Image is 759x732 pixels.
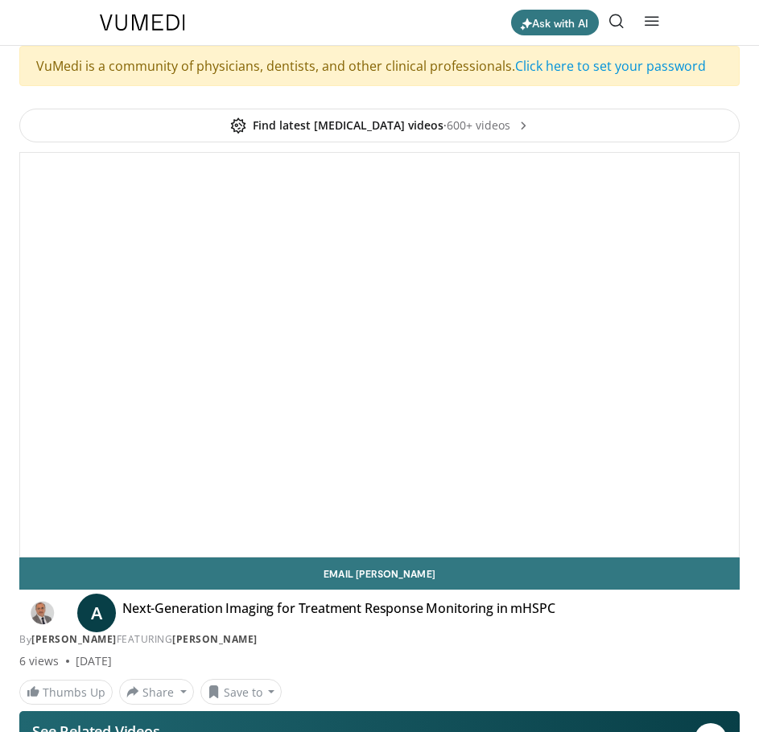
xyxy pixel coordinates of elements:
[77,594,116,632] a: A
[19,109,740,142] a: Find latest [MEDICAL_DATA] videos·600+ videos
[200,679,283,705] button: Save to
[19,653,60,669] span: 6 views
[515,57,706,75] a: Click here to set your password
[19,680,113,705] a: Thumbs Up
[20,153,739,557] video-js: Video Player
[122,600,555,626] h4: Next-Generation Imaging for Treatment Response Monitoring in mHSPC
[511,10,599,35] button: Ask with AI
[76,653,112,669] div: [DATE]
[447,117,530,134] span: 600+ videos
[172,632,258,646] a: [PERSON_NAME]
[19,46,740,86] div: VuMedi is a community of physicians, dentists, and other clinical professionals.
[19,632,740,647] div: By FEATURING
[230,117,443,134] span: Find latest [MEDICAL_DATA] videos
[100,14,185,31] img: VuMedi Logo
[19,600,64,626] img: Anwar Padhani
[19,557,740,590] a: Email [PERSON_NAME]
[119,679,194,705] button: Share
[31,632,117,646] a: [PERSON_NAME]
